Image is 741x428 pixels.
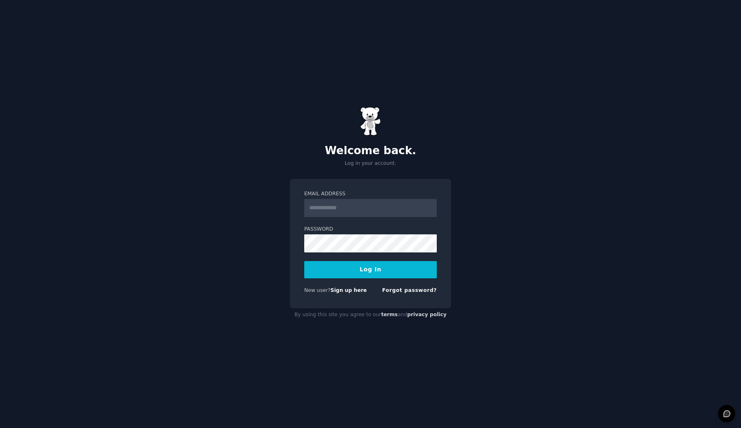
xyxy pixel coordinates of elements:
[381,312,398,317] a: terms
[304,190,437,198] label: Email Address
[331,287,367,293] a: Sign up here
[290,160,451,167] p: Log in your account.
[360,107,381,136] img: Gummy Bear
[304,287,331,293] span: New user?
[407,312,447,317] a: privacy policy
[382,287,437,293] a: Forgot password?
[304,261,437,278] button: Log In
[290,144,451,157] h2: Welcome back.
[290,308,451,322] div: By using this site you agree to our and
[304,226,437,233] label: Password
